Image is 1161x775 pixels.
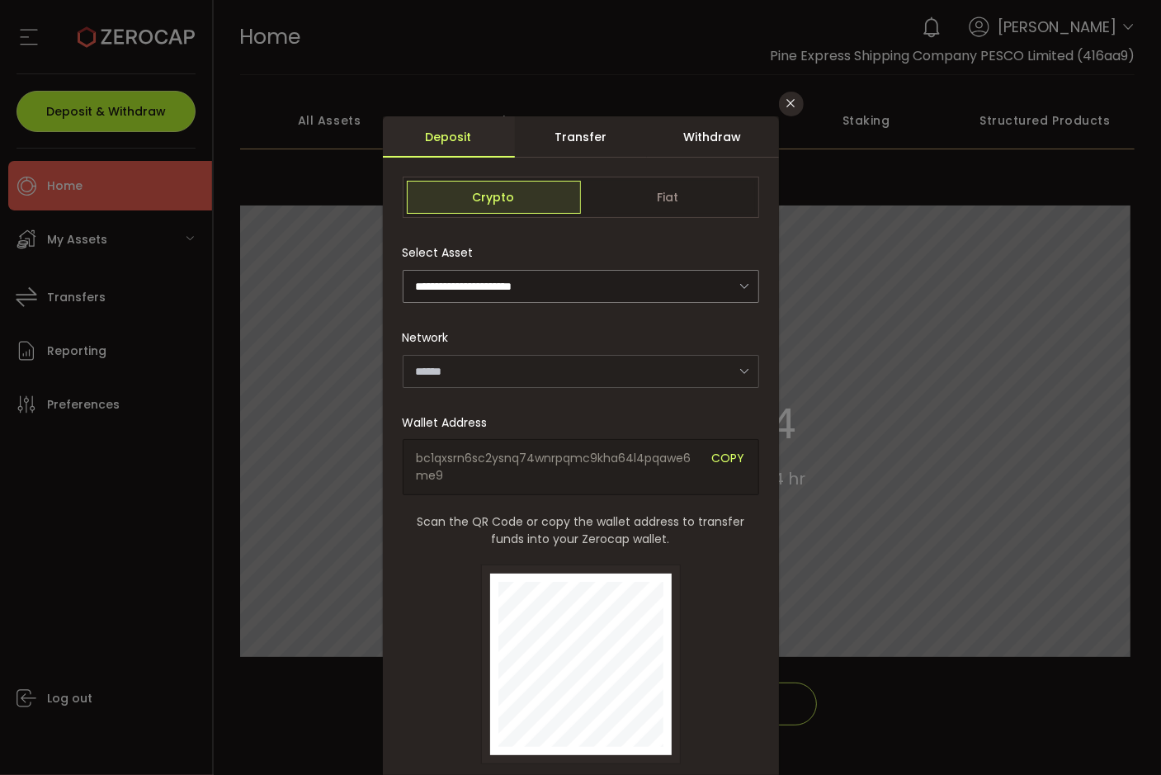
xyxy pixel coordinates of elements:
[712,450,745,484] span: COPY
[407,181,581,214] span: Crypto
[383,116,515,158] div: Deposit
[403,414,498,431] label: Wallet Address
[779,92,804,116] button: Close
[647,116,779,158] div: Withdraw
[403,513,759,548] span: Scan the QR Code or copy the wallet address to transfer funds into your Zerocap wallet.
[515,116,647,158] div: Transfer
[403,244,484,261] label: Select Asset
[403,329,459,346] label: Network
[581,181,755,214] span: Fiat
[1078,696,1161,775] iframe: Chat Widget
[417,450,700,484] span: bc1qxsrn6sc2ysnq74wnrpqmc9kha64l4pqawe6me9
